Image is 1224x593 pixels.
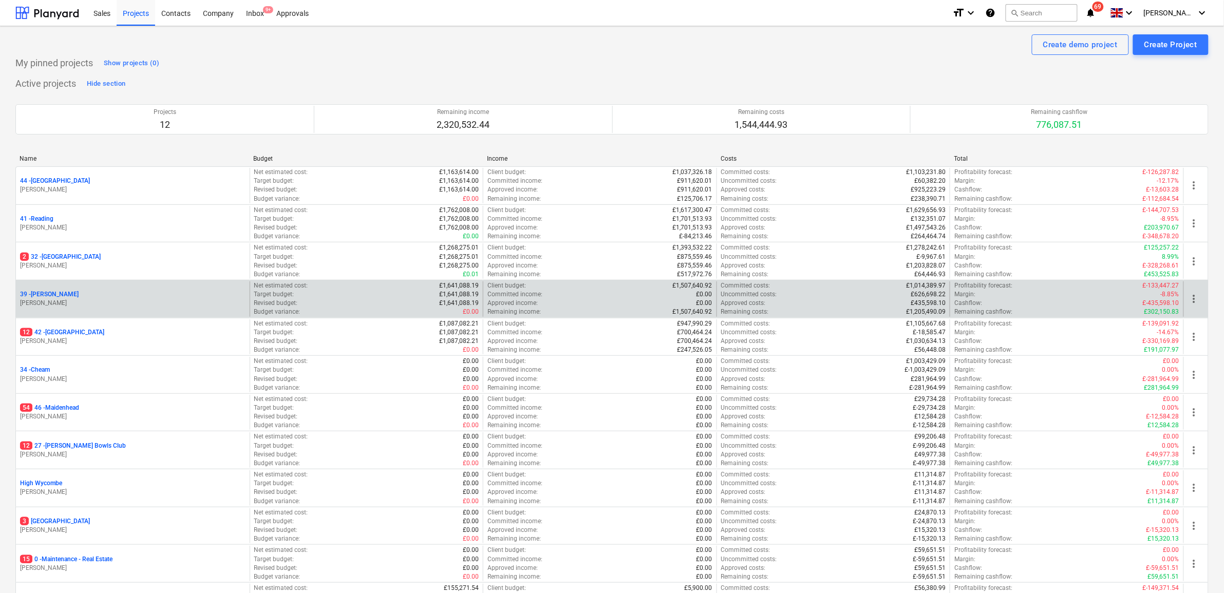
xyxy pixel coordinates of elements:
p: Budget variance : [254,308,300,316]
p: £-112,684.54 [1143,195,1179,203]
p: High Wycombe [20,479,62,488]
p: Remaining costs : [721,270,769,279]
p: £1,163,614.00 [439,185,479,194]
p: £1,105,667.68 [906,319,946,328]
p: £0.00 [463,395,479,404]
p: Cashflow : [954,299,982,308]
p: Remaining income : [487,384,541,392]
p: £700,464.24 [677,328,712,337]
div: Income [487,155,712,162]
p: £1,268,275.01 [439,243,479,252]
p: £-139,091.92 [1143,319,1179,328]
span: 2 [20,253,29,261]
p: Net estimated cost : [254,357,308,366]
p: £1,163,614.00 [439,168,479,177]
p: £1,037,326.18 [673,168,712,177]
p: Profitability forecast : [954,206,1012,215]
p: £911,620.01 [677,177,712,185]
p: Remaining cashflow : [954,232,1012,241]
p: £1,762,008.00 [439,215,479,223]
p: Committed costs : [721,206,770,215]
p: 41 - Reading [20,215,53,223]
p: 34 - Cheam [20,366,50,374]
p: £203,970.67 [1144,223,1179,232]
p: Projects [154,108,176,117]
p: Remaining costs : [721,195,769,203]
p: Budget variance : [254,270,300,279]
p: [PERSON_NAME] [20,412,246,421]
p: Remaining income [437,108,489,117]
p: Uncommitted costs : [721,328,777,337]
p: £-12,584.28 [1146,412,1179,421]
p: £1,203,828.07 [906,261,946,270]
p: £281,964.99 [911,375,946,384]
p: £1,003,429.09 [906,357,946,366]
p: Approved costs : [721,412,766,421]
p: £0.00 [463,357,479,366]
p: Approved income : [487,337,538,346]
p: £1,103,231.80 [906,168,946,177]
p: £1,507,640.92 [673,308,712,316]
div: 39 -[PERSON_NAME][PERSON_NAME] [20,290,246,308]
p: 42 - [GEOGRAPHIC_DATA] [20,328,104,337]
p: 0 - Maintenance - Real Estate [20,555,112,564]
div: 5446 -Maidenhead[PERSON_NAME] [20,404,246,421]
p: £-348,678.20 [1143,232,1179,241]
p: £1,641,088.19 [439,290,479,299]
p: £1,762,008.00 [439,223,479,232]
p: £132,351.07 [911,215,946,223]
div: High Wycombe[PERSON_NAME] [20,479,246,496]
p: Uncommitted costs : [721,404,777,412]
span: 12 [20,328,32,336]
div: Show projects (0) [104,58,159,69]
p: £911,620.01 [677,185,712,194]
p: Remaining costs : [721,346,769,354]
p: Target budget : [254,253,294,261]
p: Margin : [954,215,975,223]
p: Committed costs : [721,281,770,290]
p: Remaining cashflow [1031,108,1087,117]
div: 3[GEOGRAPHIC_DATA][PERSON_NAME] [20,517,246,534]
span: more_vert [1188,217,1200,229]
span: more_vert [1188,179,1200,192]
span: more_vert [1188,293,1200,305]
p: Profitability forecast : [954,281,1012,290]
p: Target budget : [254,328,294,337]
p: £1,701,513.93 [673,215,712,223]
p: [PERSON_NAME] [20,223,246,232]
p: £-328,268.61 [1143,261,1179,270]
p: £0.00 [1163,357,1179,366]
p: £0.00 [696,375,712,384]
p: -14.67% [1157,328,1179,337]
p: Approved costs : [721,261,766,270]
p: 44 - [GEOGRAPHIC_DATA] [20,177,90,185]
p: £0.00 [463,375,479,384]
p: £947,990.29 [677,319,712,328]
p: Committed costs : [721,395,770,404]
p: Approved costs : [721,185,766,194]
p: Profitability forecast : [954,168,1012,177]
p: £1,641,088.19 [439,281,479,290]
p: Revised budget : [254,299,298,308]
p: 32 - [GEOGRAPHIC_DATA] [20,253,101,261]
p: Budget variance : [254,384,300,392]
p: [PERSON_NAME] [20,375,246,384]
p: Net estimated cost : [254,395,308,404]
p: £-13,603.28 [1146,185,1179,194]
p: Uncommitted costs : [721,215,777,223]
button: Create Project [1133,34,1209,55]
p: 0.00% [1162,404,1179,412]
p: [PERSON_NAME] [20,526,246,534]
p: 27 - [PERSON_NAME] Bowls Club [20,442,126,450]
p: Margin : [954,404,975,412]
p: Client budget : [487,206,526,215]
p: £1,014,389.97 [906,281,946,290]
p: [PERSON_NAME] [20,337,246,346]
p: Remaining income : [487,232,541,241]
p: £1,393,532.22 [673,243,712,252]
p: £0.00 [463,195,479,203]
p: Revised budget : [254,223,298,232]
p: Cashflow : [954,185,982,194]
p: £0.00 [696,384,712,392]
span: more_vert [1188,558,1200,570]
